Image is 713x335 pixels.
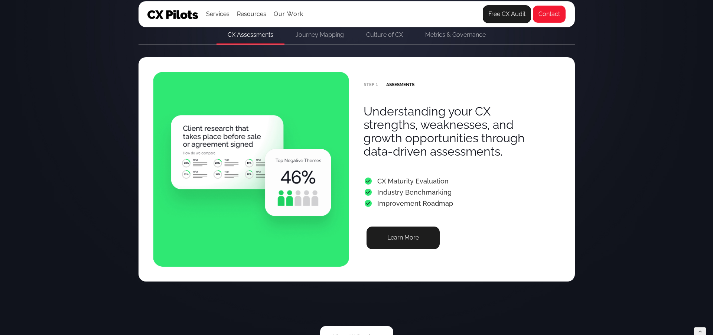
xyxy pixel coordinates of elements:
code: step [364,82,374,87]
div: Metrics & Governance [425,30,486,40]
a: Our Work [274,11,304,17]
div: Culture of CX [366,30,403,40]
span: • [364,200,373,207]
div: Industry Benchmarking [364,187,453,198]
code: 1 [375,82,386,87]
div: Improvement Roadmap [364,198,453,209]
div: Resources [237,1,266,27]
div: Services [206,9,229,19]
a: Learn More [367,227,440,249]
div: CX Assessments [228,30,273,40]
a: Free CX Audit [483,5,531,23]
div: CX Maturity Evaluation [364,176,453,187]
a: Contact [533,5,566,23]
div: Assesments [364,82,414,87]
div: Journey Mapping [296,30,344,40]
div: Resources [237,9,266,19]
div: Services [206,1,229,27]
h3: Understanding your CX strengths, weaknesses, and growth opportunities through data-driven assessm... [364,105,545,158]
